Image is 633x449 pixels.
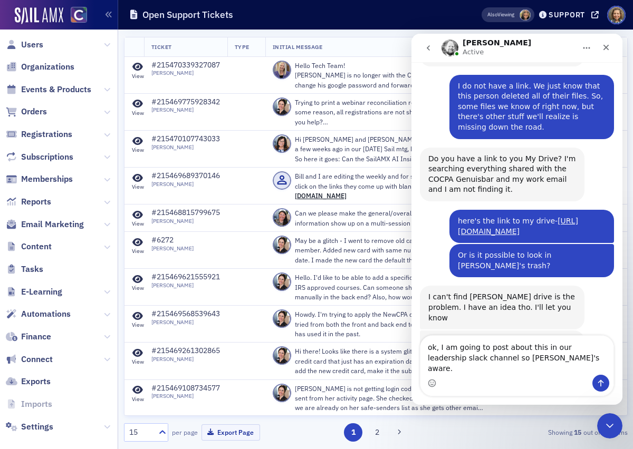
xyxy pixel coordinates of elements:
[151,309,220,319] div: #215469568539643
[21,173,73,185] span: Memberships
[151,171,220,181] div: #215469689370146
[21,398,52,410] span: Imports
[411,34,622,405] iframe: Intercom live chat
[487,11,514,18] span: Viewing
[520,9,531,21] span: Lauren Standiford
[71,7,87,23] img: SailAMX
[6,376,51,387] a: Exports
[21,308,71,320] span: Automations
[6,398,52,410] a: Imports
[21,354,53,365] span: Connect
[295,134,484,163] p: Hi [PERSON_NAME] and [PERSON_NAME], I asked this question a few weeks ago in our [DATE] Sail mtg,...
[6,61,74,73] a: Organizations
[21,286,62,298] span: E-Learning
[142,8,233,21] h1: Open Support Tickets
[6,151,73,163] a: Subscriptions
[132,73,144,80] div: View
[6,173,73,185] a: Memberships
[487,11,497,18] div: Also
[295,346,484,375] p: Hi there! Looks like there is a system glitch if someone updates a credit card that just has an e...
[21,151,73,163] span: Subscriptions
[21,61,74,73] span: Organizations
[132,110,144,116] div: View
[151,393,220,399] div: [PERSON_NAME]
[6,241,52,252] a: Content
[132,358,144,365] div: View
[368,423,387,442] button: 2
[63,7,87,25] a: View Homepage
[295,236,484,265] p: May be a glitch - I went to remove old cards at request of member. Added new card with same numbe...
[151,70,220,76] div: [PERSON_NAME]
[6,286,62,298] a: E-Learning
[151,384,220,393] div: #215469108734577
[132,248,144,255] div: View
[151,43,172,51] span: Ticket
[151,181,220,188] div: [PERSON_NAME]
[6,84,91,95] a: Events & Products
[21,421,53,433] span: Settings
[6,331,51,343] a: Finance
[295,171,484,200] p: Bill and I are editing the weekly and for some reason when we click on the links they come up wit...
[151,245,194,252] div: [PERSON_NAME]
[21,331,51,343] span: Finance
[295,97,484,126] p: Trying to print a webinar reconciliation report for the AICPA. For some reason, all registrations...
[572,427,583,437] strong: 15
[6,129,72,140] a: Registrations
[132,183,144,190] div: View
[132,285,144,291] div: View
[172,427,198,437] label: per page
[6,308,71,320] a: Automations
[151,144,220,151] div: [PERSON_NAME]
[6,106,47,118] a: Orders
[295,208,484,228] p: Can we please make the general/overall compliance information show up on a multi-session event?
[129,427,152,438] div: 15
[295,61,484,90] p: Hello Tech Team! [PERSON_NAME] is no longer with the COCPA, can you please change his google pass...
[21,241,52,252] span: Content
[151,134,220,144] div: #215470107743033
[21,129,72,140] span: Registrations
[132,321,144,328] div: View
[21,219,84,230] span: Email Marketing
[6,39,43,51] a: Users
[151,218,220,224] div: [PERSON_NAME]
[21,39,43,51] span: Users
[21,106,47,118] span: Orders
[21,196,51,208] span: Reports
[467,427,627,437] div: Showing out of items
[132,396,144,403] div: View
[151,356,220,363] div: [PERSON_NAME]
[295,309,484,338] p: Howdy. I'm trying to apply the NewCPA coupon to this order. I tried from both the front and back ...
[6,219,84,230] a: Email Marketing
[235,43,250,51] span: Type
[295,384,484,413] p: [PERSON_NAME] is not getting login codes. I see they are being sent from her activity page. She c...
[6,421,53,433] a: Settings
[21,376,51,387] span: Exports
[151,282,220,289] div: [PERSON_NAME]
[151,272,220,282] div: #215469621555921
[344,423,362,442] button: 1
[21,84,91,95] span: Events & Products
[15,7,63,24] a: SailAMX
